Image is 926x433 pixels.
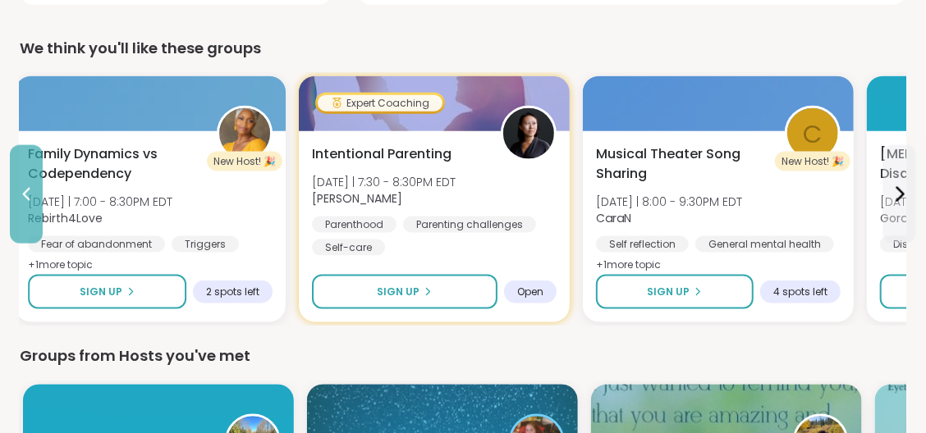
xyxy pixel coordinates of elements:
[773,285,827,299] span: 4 spots left
[219,108,270,159] img: Rebirth4Love
[207,152,282,171] div: New Host! 🎉
[517,285,543,299] span: Open
[377,285,419,299] span: Sign Up
[596,144,767,184] span: Musical Theater Song Sharing
[775,152,850,171] div: New Host! 🎉
[28,275,186,309] button: Sign Up
[318,95,442,112] div: Expert Coaching
[28,210,103,226] b: Rebirth4Love
[803,115,823,153] span: C
[28,144,199,184] span: Family Dynamics vs Codependency
[20,37,906,60] div: We think you'll like these groups
[80,285,122,299] span: Sign Up
[596,275,754,309] button: Sign Up
[596,236,689,253] div: Self reflection
[403,216,536,233] div: Parenting challenges
[596,194,742,210] span: [DATE] | 8:00 - 9:30PM EDT
[312,216,397,233] div: Parenthood
[172,236,239,253] div: Triggers
[647,285,690,299] span: Sign Up
[28,236,165,253] div: Fear of abandonment
[695,236,834,253] div: General mental health
[312,275,497,309] button: Sign Up
[503,108,554,159] img: Natasha
[206,285,259,299] span: 2 spots left
[312,190,402,207] b: [PERSON_NAME]
[20,345,906,368] div: Groups from Hosts you've met
[312,174,456,190] span: [DATE] | 7:30 - 8:30PM EDT
[312,239,385,256] div: Self-care
[596,210,631,226] b: CaraN
[312,144,452,164] span: Intentional Parenting
[28,194,172,210] span: [DATE] | 7:00 - 8:30PM EDT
